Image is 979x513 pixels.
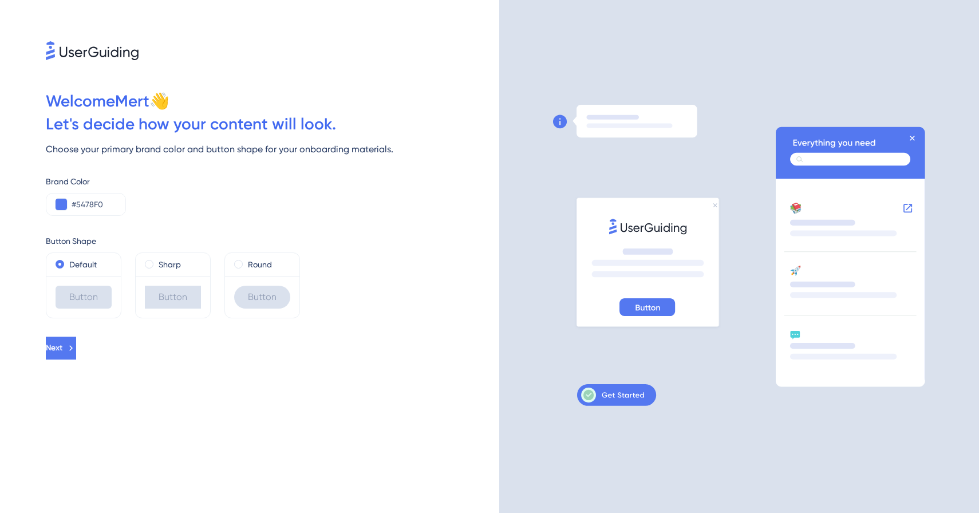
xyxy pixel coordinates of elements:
[46,175,499,188] div: Brand Color
[46,143,499,156] div: Choose your primary brand color and button shape for your onboarding materials.
[145,286,201,309] div: Button
[56,286,112,309] div: Button
[248,258,272,271] label: Round
[159,258,181,271] label: Sharp
[46,234,499,248] div: Button Shape
[46,337,76,360] button: Next
[46,113,499,136] div: Let ' s decide how your content will look.
[46,90,499,113] div: Welcome Mert 👋
[46,341,62,355] span: Next
[234,286,290,309] div: Button
[69,258,97,271] label: Default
